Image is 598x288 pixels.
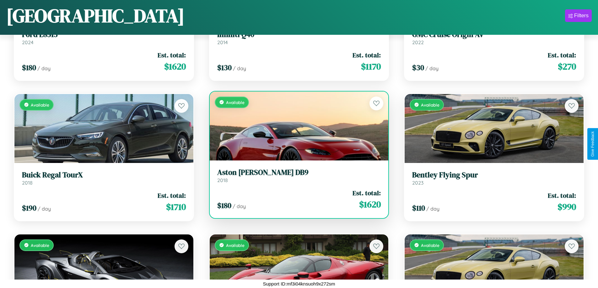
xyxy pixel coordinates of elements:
[158,50,186,60] span: Est. total:
[548,50,576,60] span: Est. total:
[425,65,439,71] span: / day
[412,62,424,73] span: $ 30
[6,3,185,29] h1: [GEOGRAPHIC_DATA]
[217,30,381,39] h3: Infiniti Q40
[217,168,381,177] h3: Aston [PERSON_NAME] DB9
[22,180,33,186] span: 2018
[412,170,576,186] a: Bentley Flying Spur2023
[22,203,36,213] span: $ 190
[353,188,381,197] span: Est. total:
[558,201,576,213] span: $ 990
[22,170,186,180] h3: Buick Regal TourX
[31,243,49,248] span: Available
[359,198,381,211] span: $ 1620
[164,60,186,73] span: $ 1620
[158,191,186,200] span: Est. total:
[421,243,439,248] span: Available
[412,30,576,39] h3: GMC Cruise Origin AV
[426,206,439,212] span: / day
[217,39,228,45] span: 2014
[38,206,51,212] span: / day
[226,243,245,248] span: Available
[412,180,423,186] span: 2023
[22,30,186,39] h3: Ford L8513
[217,200,231,211] span: $ 180
[565,9,592,22] button: Filters
[412,39,424,45] span: 2022
[233,203,246,209] span: / day
[548,191,576,200] span: Est. total:
[574,13,589,19] div: Filters
[590,131,595,157] div: Give Feedback
[361,60,381,73] span: $ 1170
[22,62,36,73] span: $ 180
[31,102,49,107] span: Available
[166,201,186,213] span: $ 1710
[233,65,246,71] span: / day
[22,39,34,45] span: 2024
[558,60,576,73] span: $ 270
[217,168,381,183] a: Aston [PERSON_NAME] DB92018
[263,280,335,288] p: Support ID: mf3i04knsuoh9x272sm
[412,30,576,45] a: GMC Cruise Origin AV2022
[217,30,381,45] a: Infiniti Q402014
[353,50,381,60] span: Est. total:
[22,170,186,186] a: Buick Regal TourX2018
[37,65,51,71] span: / day
[412,170,576,180] h3: Bentley Flying Spur
[22,30,186,45] a: Ford L85132024
[217,62,232,73] span: $ 130
[217,177,228,183] span: 2018
[226,100,245,105] span: Available
[421,102,439,107] span: Available
[412,203,425,213] span: $ 110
